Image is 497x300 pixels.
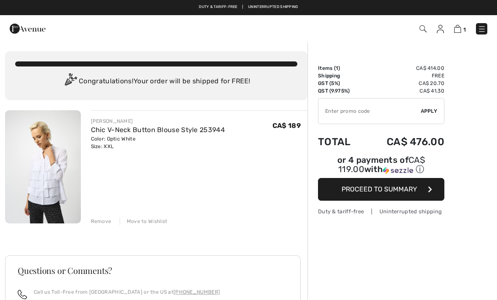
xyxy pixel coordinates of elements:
[91,117,225,125] div: [PERSON_NAME]
[91,218,112,225] div: Remove
[62,73,79,90] img: Congratulation2.svg
[18,290,27,299] img: call
[10,20,45,37] img: 1ère Avenue
[10,24,45,32] a: 1ère Avenue
[174,289,220,295] a: [PHONE_NUMBER]
[318,207,444,215] div: Duty & tariff-free | Uninterrupted shipping
[463,27,466,33] span: 1
[363,72,444,80] td: Free
[18,266,288,275] h3: Questions or Comments?
[273,122,301,130] span: CA$ 189
[318,64,363,72] td: Items ( )
[454,25,461,33] img: Shopping Bag
[318,178,444,201] button: Proceed to Summary
[437,25,444,33] img: My Info
[336,65,338,71] span: 1
[34,288,220,296] p: Call us Toll-Free from [GEOGRAPHIC_DATA] or the US at
[318,156,444,178] div: or 4 payments ofCA$ 119.00withSezzle Click to learn more about Sezzle
[338,155,425,174] span: CA$ 119.00
[91,126,225,134] a: Chic V-Neck Button Blouse Style 253944
[363,127,444,156] td: CA$ 476.00
[15,73,297,90] div: Congratulations! Your order will be shipped for FREE!
[5,110,81,223] img: Chic V-Neck Button Blouse Style 253944
[478,25,486,33] img: Menu
[342,185,417,193] span: Proceed to Summary
[120,218,168,225] div: Move to Wishlist
[91,135,225,150] div: Color: Optic White Size: XXL
[383,167,413,174] img: Sezzle
[318,98,421,124] input: Promo code
[363,87,444,95] td: CA$ 41.30
[318,156,444,175] div: or 4 payments of with
[318,87,363,95] td: QST (9.975%)
[454,24,466,34] a: 1
[363,80,444,87] td: CA$ 20.70
[420,25,427,32] img: Search
[363,64,444,72] td: CA$ 414.00
[318,127,363,156] td: Total
[318,72,363,80] td: Shipping
[421,107,438,115] span: Apply
[318,80,363,87] td: GST (5%)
